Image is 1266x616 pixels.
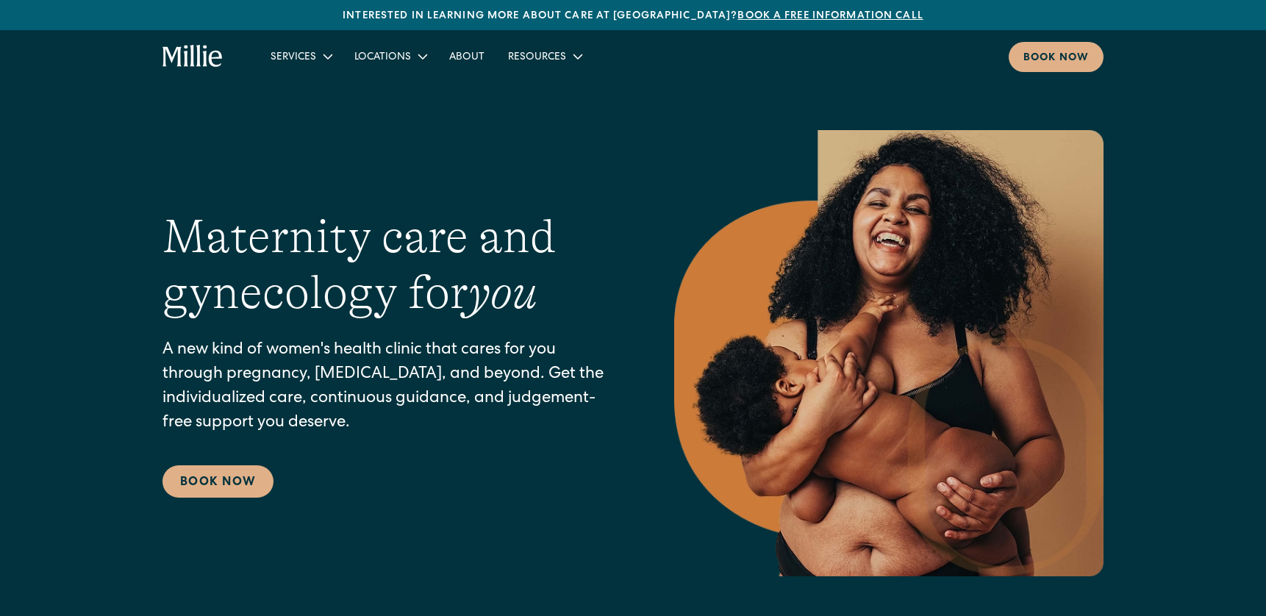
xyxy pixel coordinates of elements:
[162,465,273,498] a: Book Now
[271,50,316,65] div: Services
[343,44,437,68] div: Locations
[468,266,537,319] em: you
[508,50,566,65] div: Resources
[162,45,223,68] a: home
[354,50,411,65] div: Locations
[1009,42,1104,72] a: Book now
[259,44,343,68] div: Services
[162,209,615,322] h1: Maternity care and gynecology for
[1023,51,1089,66] div: Book now
[496,44,593,68] div: Resources
[674,130,1104,576] img: Smiling mother with her baby in arms, celebrating body positivity and the nurturing bond of postp...
[162,339,615,436] p: A new kind of women's health clinic that cares for you through pregnancy, [MEDICAL_DATA], and bey...
[737,11,923,21] a: Book a free information call
[437,44,496,68] a: About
